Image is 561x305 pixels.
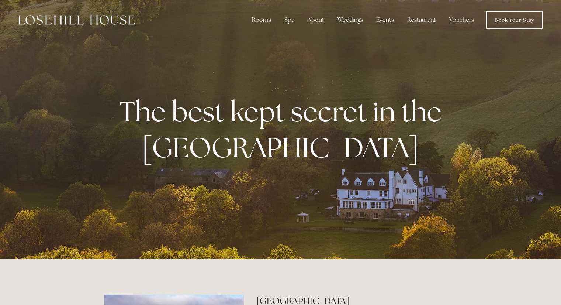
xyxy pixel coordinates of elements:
[443,13,480,27] a: Vouchers
[246,13,277,27] div: Rooms
[278,13,300,27] div: Spa
[486,11,543,29] a: Book Your Stay
[302,13,330,27] div: About
[370,13,400,27] div: Events
[18,15,135,25] img: Losehill House
[120,93,447,166] strong: The best kept secret in the [GEOGRAPHIC_DATA]
[332,13,369,27] div: Weddings
[401,13,442,27] div: Restaurant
